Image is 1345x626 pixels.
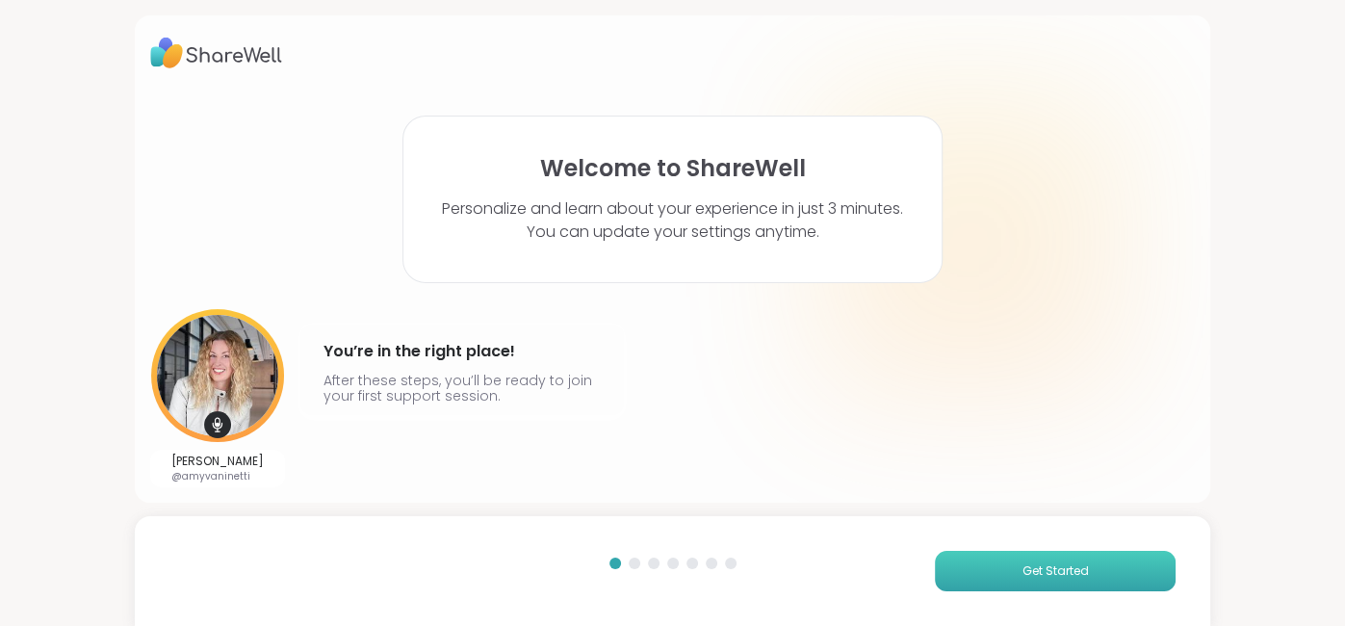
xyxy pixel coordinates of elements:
[540,155,806,182] h1: Welcome to ShareWell
[323,373,601,404] p: After these steps, you’ll be ready to join your first support session.
[171,454,264,469] p: [PERSON_NAME]
[323,336,601,367] h4: You’re in the right place!
[171,469,264,483] p: @amyvaninetti
[150,31,282,75] img: ShareWell Logo
[204,411,231,438] img: mic icon
[442,197,903,244] p: Personalize and learn about your experience in just 3 minutes. You can update your settings anytime.
[1022,562,1089,580] span: Get Started
[935,551,1176,591] button: Get Started
[151,309,284,442] img: User image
